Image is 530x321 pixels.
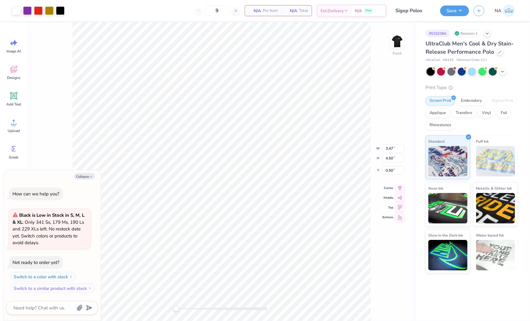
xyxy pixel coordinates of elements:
[366,9,371,13] span: Free
[476,232,504,238] span: Water based Ink
[426,121,455,130] div: Rhinestones
[393,51,402,56] div: Front
[478,109,495,118] div: Vinyl
[428,138,444,144] span: Standard
[426,109,450,118] div: Applique
[74,173,95,180] button: Collapse
[426,40,514,55] span: UltraClub Men's Cool & Dry Stain-Release Performance Polo
[355,8,362,14] span: N/A
[285,8,297,14] span: N/A
[476,193,515,223] img: Metallic & Glitter Ink
[488,96,517,105] div: Digital Print
[428,232,463,238] span: Glow in the Dark Ink
[12,259,59,266] div: Not ready to order yet?
[476,138,489,144] span: Puff Ink
[8,128,20,133] span: Upload
[205,5,229,16] input: – –
[426,96,455,105] div: Screen Print
[503,5,515,17] img: Nadim Al Naser
[453,30,481,37] div: Revision 1
[9,155,19,160] span: Greek
[69,275,73,279] img: Switch to a color with stock
[428,240,468,270] img: Glow in the Dark Ink
[382,186,393,191] span: Center
[6,102,21,107] span: Add Text
[497,109,511,118] div: Foil
[457,96,486,105] div: Embroidery
[10,272,76,282] button: Switch to a color with stock
[426,84,518,91] div: Print Type
[12,212,84,225] strong: Black is Low in Stock in S, M, L & XL
[492,5,518,17] a: NA
[476,240,515,270] img: Water based Ink
[249,8,261,14] span: N/A
[321,8,344,14] span: Est. Delivery
[382,215,393,220] span: Bottom
[12,212,84,246] span: : Only 341 Ss, 179 Ms, 190 Ls and 229 XLs left. No restock date yet. Switch colors or products to...
[428,146,468,177] img: Standard
[10,284,95,293] button: Switch to a similar product with stock
[299,8,308,14] span: Total
[382,195,393,200] span: Middle
[7,75,20,80] span: Designs
[391,35,403,48] img: Front
[391,5,436,17] input: Untitled Design
[12,191,59,197] div: How can we help you?
[428,193,468,223] img: Neon Ink
[382,205,393,210] span: Top
[452,109,476,118] div: Transfers
[428,185,443,191] span: Neon Ink
[476,185,512,191] span: Metallic & Glitter Ink
[88,287,92,290] img: Switch to a similar product with stock
[263,8,278,14] span: Per Item
[426,58,440,63] span: UltraClub
[457,58,487,63] span: Minimum Order: 12 +
[173,306,179,312] div: Accessibility label
[443,58,454,63] span: # 8445
[426,30,450,37] div: # 515238A
[495,7,501,14] span: NA
[7,49,21,54] span: Image AI
[440,5,469,16] button: Save
[476,146,515,177] img: Puff Ink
